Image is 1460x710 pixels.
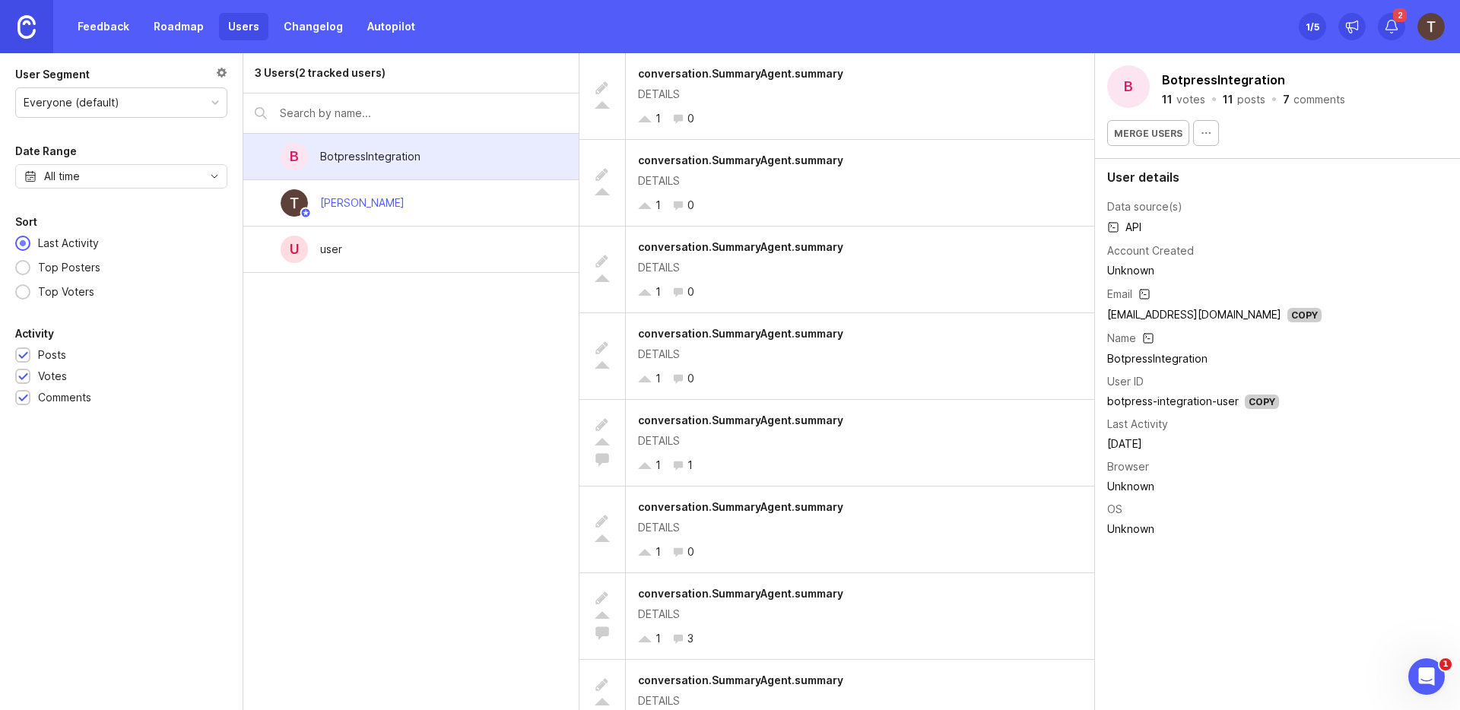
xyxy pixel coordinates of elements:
[1270,94,1278,105] div: ·
[638,86,1082,103] div: DETAILS
[275,13,352,40] a: Changelog
[1107,458,1149,475] div: Browser
[1107,262,1322,279] div: Unknown
[655,544,661,560] div: 1
[38,368,67,385] div: Votes
[281,143,308,170] div: B
[1107,373,1144,390] div: User ID
[1159,68,1288,91] button: BotpressIntegration
[655,630,661,647] div: 1
[579,227,1094,313] a: conversation.SummaryAgent.summaryDETAILS10
[638,240,843,253] span: conversation.SummaryAgent.summary
[320,148,421,165] div: BotpressIntegration
[1107,519,1322,539] td: Unknown
[1114,128,1182,139] span: Merge users
[15,142,77,160] div: Date Range
[1107,477,1322,496] td: Unknown
[1287,308,1322,322] div: Copy
[655,110,661,127] div: 1
[687,370,694,387] div: 0
[1245,395,1279,409] div: Copy
[358,13,424,40] a: Autopilot
[281,236,308,263] div: u
[219,13,268,40] a: Users
[687,284,694,300] div: 0
[1107,198,1182,215] div: Data source(s)
[687,457,693,474] div: 1
[687,630,693,647] div: 3
[255,65,386,81] div: 3 Users (2 tracked users)
[579,573,1094,660] a: conversation.SummaryAgent.summaryDETAILS13
[655,197,661,214] div: 1
[1107,218,1141,236] span: API
[638,587,843,600] span: conversation.SummaryAgent.summary
[44,168,80,185] div: All time
[687,110,694,127] div: 0
[638,693,1082,709] div: DETAILS
[687,197,694,214] div: 0
[579,400,1094,487] a: conversation.SummaryAgent.summaryDETAILS11
[1223,94,1233,105] div: 11
[144,13,213,40] a: Roadmap
[655,284,661,300] div: 1
[638,154,843,166] span: conversation.SummaryAgent.summary
[1393,8,1407,22] span: 2
[579,313,1094,400] a: conversation.SummaryAgent.summaryDETAILS10
[17,15,36,39] img: Canny Home
[320,241,342,258] div: user
[24,94,119,111] div: Everyone (default)
[638,414,843,426] span: conversation.SummaryAgent.summary
[30,284,102,300] div: Top Voters
[300,208,312,219] img: member badge
[638,606,1082,623] div: DETAILS
[1439,658,1452,670] span: 1
[638,67,843,80] span: conversation.SummaryAgent.summary
[30,235,106,252] div: Last Activity
[38,347,66,363] div: Posts
[38,389,91,406] div: Comments
[1107,416,1168,433] div: Last Activity
[1293,94,1345,105] div: comments
[15,325,54,343] div: Activity
[281,189,308,217] img: Timothy Klint
[638,674,843,686] span: conversation.SummaryAgent.summary
[1107,349,1322,369] td: BotpressIntegration
[1408,658,1445,695] iframe: Intercom live chat
[638,500,843,513] span: conversation.SummaryAgent.summary
[579,487,1094,573] a: conversation.SummaryAgent.summaryDETAILS10
[1283,94,1290,105] div: 7
[1107,65,1150,108] div: B
[687,544,694,560] div: 0
[638,519,1082,536] div: DETAILS
[638,327,843,340] span: conversation.SummaryAgent.summary
[638,259,1082,276] div: DETAILS
[1107,393,1239,410] div: botpress-integration-user
[202,170,227,182] svg: toggle icon
[1162,94,1173,105] div: 11
[1107,308,1281,321] a: [EMAIL_ADDRESS][DOMAIN_NAME]
[638,346,1082,363] div: DETAILS
[1107,286,1132,303] div: Email
[1306,16,1319,37] div: 1 /5
[1417,13,1445,40] img: Timothy Klint
[1107,120,1189,146] button: Merge users
[655,370,661,387] div: 1
[1107,437,1142,450] time: [DATE]
[579,140,1094,227] a: conversation.SummaryAgent.summaryDETAILS10
[579,53,1094,140] a: conversation.SummaryAgent.summaryDETAILS10
[30,259,108,276] div: Top Posters
[280,105,567,122] input: Search by name...
[68,13,138,40] a: Feedback
[1107,242,1194,259] div: Account Created
[1107,501,1122,518] div: OS
[1210,94,1218,105] div: ·
[15,213,37,231] div: Sort
[1107,171,1448,183] div: User details
[1237,94,1265,105] div: posts
[320,195,405,211] div: [PERSON_NAME]
[15,65,90,84] div: User Segment
[638,433,1082,449] div: DETAILS
[655,457,661,474] div: 1
[638,173,1082,189] div: DETAILS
